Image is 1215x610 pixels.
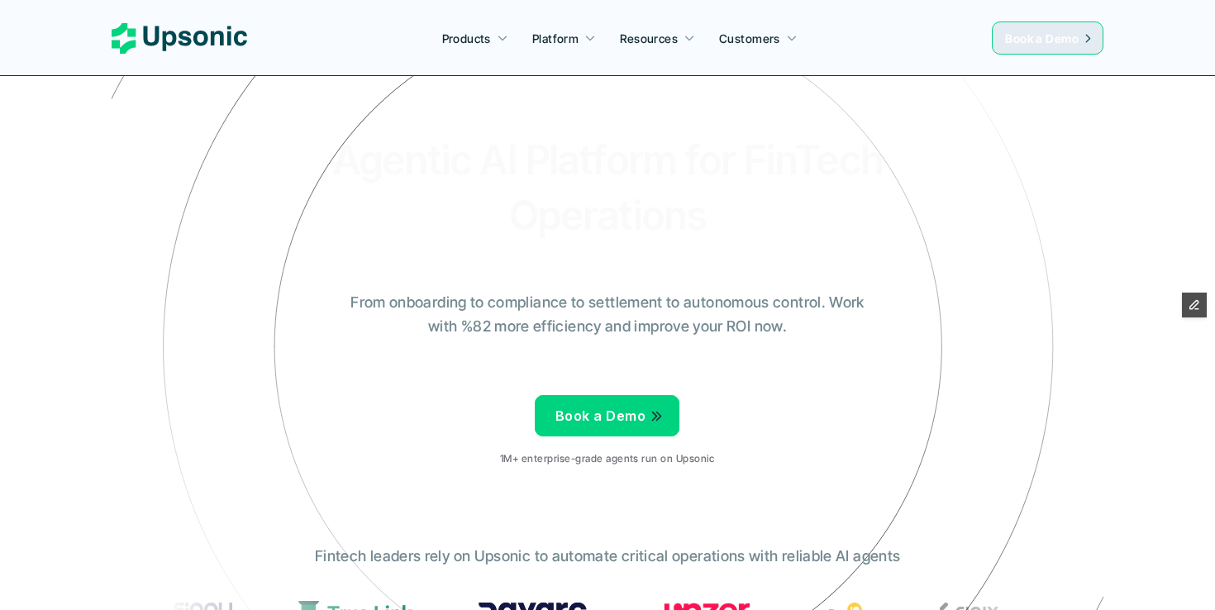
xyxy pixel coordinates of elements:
[535,395,679,436] a: Book a Demo
[442,30,491,47] p: Products
[318,132,897,243] h2: Agentic AI Platform for FinTech Operations
[1182,293,1207,317] button: Edit Framer Content
[555,407,646,424] span: Book a Demo
[500,453,714,465] p: 1M+ enterprise-grade agents run on Upsonic
[1005,31,1079,45] span: Book a Demo
[719,30,780,47] p: Customers
[620,30,678,47] p: Resources
[532,30,579,47] p: Platform
[339,291,876,339] p: From onboarding to compliance to settlement to autonomous control. Work with %82 more efficiency ...
[432,23,518,53] a: Products
[315,545,900,569] p: Fintech leaders rely on Upsonic to automate critical operations with reliable AI agents
[992,21,1103,55] a: Book a Demo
